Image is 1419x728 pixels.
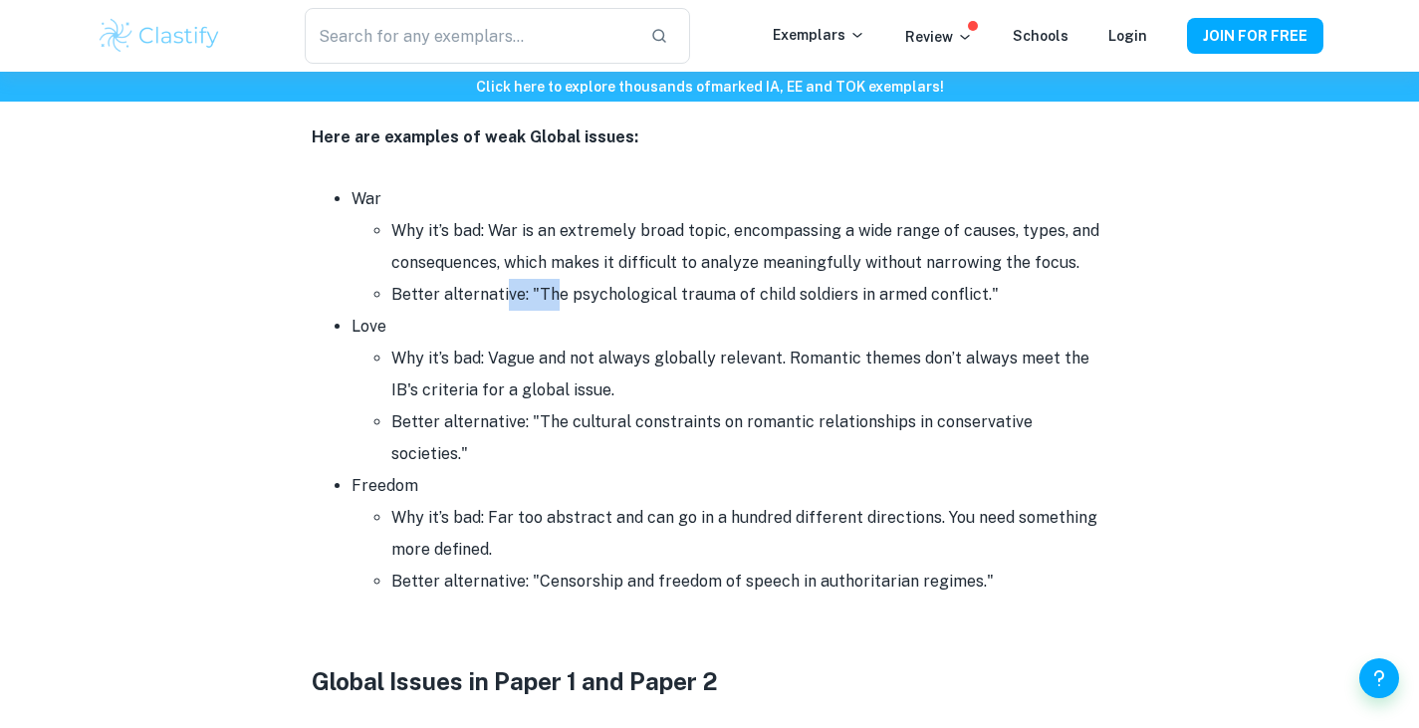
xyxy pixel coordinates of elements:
[391,566,1108,598] li: Better alternative: "Censorship and freedom of speech in authoritarian regimes."
[352,311,1108,470] li: Love
[97,16,223,56] img: Clastify logo
[773,24,865,46] p: Exemplars
[391,343,1108,406] li: Why it’s bad: Vague and not always globally relevant. Romantic themes don’t always meet the IB's ...
[312,663,1108,699] h3: Global Issues in Paper 1 and Paper 2
[391,502,1108,566] li: Why it’s bad: Far too abstract and can go in a hundred different directions. You need something m...
[1359,658,1399,698] button: Help and Feedback
[352,470,1108,598] li: Freedom
[312,127,638,146] strong: Here are examples of weak Global issues:
[4,76,1415,98] h6: Click here to explore thousands of marked IA, EE and TOK exemplars !
[352,183,1108,311] li: War
[905,26,973,48] p: Review
[1013,28,1068,44] a: Schools
[1187,18,1323,54] button: JOIN FOR FREE
[1108,28,1147,44] a: Login
[305,8,633,64] input: Search for any exemplars...
[391,279,1108,311] li: Better alternative: "The psychological trauma of child soldiers in armed conflict."
[391,406,1108,470] li: Better alternative: "The cultural constraints on romantic relationships in conservative societies."
[391,215,1108,279] li: Why it’s bad: War is an extremely broad topic, encompassing a wide range of causes, types, and co...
